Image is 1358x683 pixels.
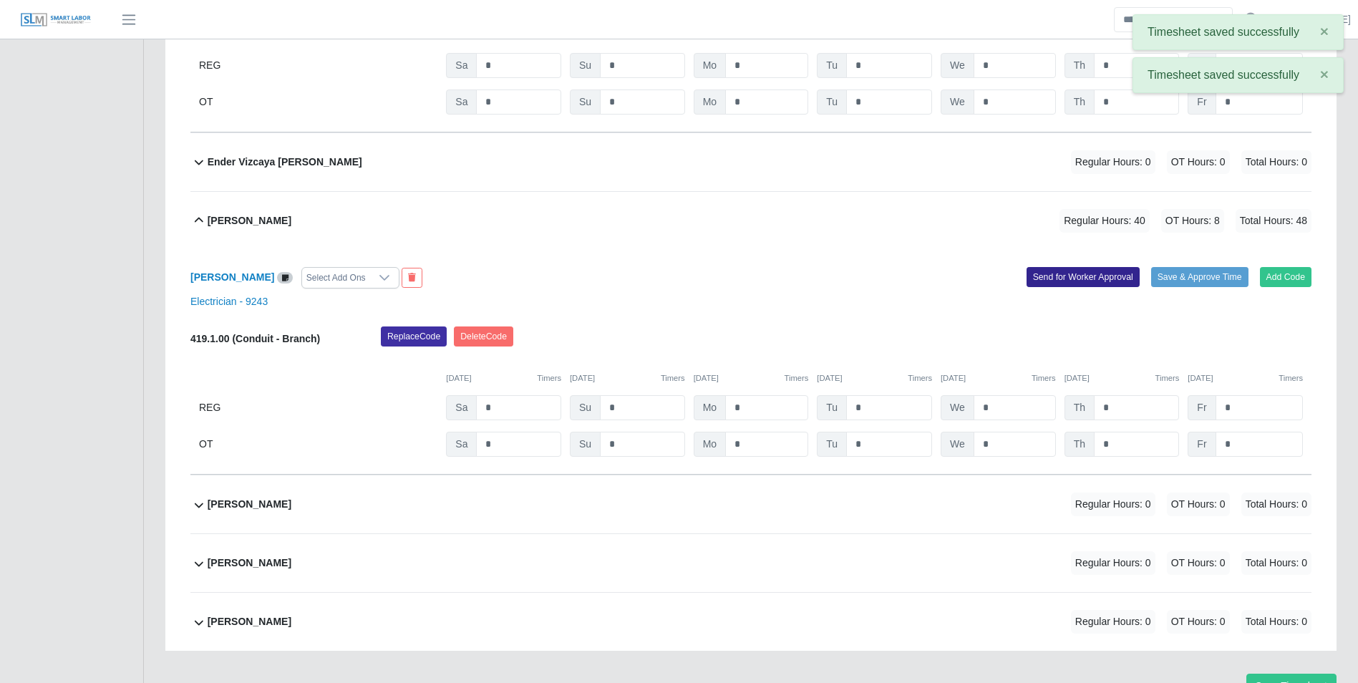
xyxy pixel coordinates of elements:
[208,155,362,170] b: Ender Vizcaya [PERSON_NAME]
[190,133,1311,191] button: Ender Vizcaya [PERSON_NAME] Regular Hours: 0 OT Hours: 0 Total Hours: 0
[302,268,370,288] div: Select Add Ons
[694,53,726,78] span: Mo
[190,296,268,307] a: Electrician - 9243
[570,53,601,78] span: Su
[1320,66,1329,82] span: ×
[190,534,1311,592] button: [PERSON_NAME] Regular Hours: 0 OT Hours: 0 Total Hours: 0
[941,372,1056,384] div: [DATE]
[1260,267,1312,287] button: Add Code
[402,268,422,288] button: End Worker & Remove from the Timesheet
[817,395,847,420] span: Tu
[570,372,685,384] div: [DATE]
[208,614,291,629] b: [PERSON_NAME]
[1320,23,1329,39] span: ×
[1071,150,1155,174] span: Regular Hours: 0
[694,432,726,457] span: Mo
[1188,372,1303,384] div: [DATE]
[1241,551,1311,575] span: Total Hours: 0
[1188,395,1216,420] span: Fr
[20,12,92,28] img: SLM Logo
[1241,150,1311,174] span: Total Hours: 0
[1133,57,1344,93] div: Timesheet saved successfully
[1071,551,1155,575] span: Regular Hours: 0
[277,271,293,283] a: View/Edit Notes
[941,395,974,420] span: We
[1027,267,1140,287] button: Send for Worker Approval
[1114,7,1233,32] input: Search
[1059,209,1150,233] span: Regular Hours: 40
[190,271,274,283] a: [PERSON_NAME]
[190,593,1311,651] button: [PERSON_NAME] Regular Hours: 0 OT Hours: 0 Total Hours: 0
[537,372,561,384] button: Timers
[208,213,291,228] b: [PERSON_NAME]
[1151,267,1248,287] button: Save & Approve Time
[1167,493,1230,516] span: OT Hours: 0
[908,372,932,384] button: Timers
[1064,89,1095,115] span: Th
[199,432,437,457] div: OT
[785,372,809,384] button: Timers
[941,89,974,115] span: We
[190,475,1311,533] button: [PERSON_NAME] Regular Hours: 0 OT Hours: 0 Total Hours: 0
[694,372,809,384] div: [DATE]
[570,89,601,115] span: Su
[199,89,437,115] div: OT
[1241,610,1311,634] span: Total Hours: 0
[1071,610,1155,634] span: Regular Hours: 0
[1279,372,1303,384] button: Timers
[446,432,477,457] span: Sa
[817,53,847,78] span: Tu
[199,395,437,420] div: REG
[190,333,320,344] b: 419.1.00 (Conduit - Branch)
[570,432,601,457] span: Su
[208,497,291,512] b: [PERSON_NAME]
[454,326,513,347] button: DeleteCode
[1241,493,1311,516] span: Total Hours: 0
[817,372,932,384] div: [DATE]
[446,53,477,78] span: Sa
[1064,53,1095,78] span: Th
[1064,432,1095,457] span: Th
[694,395,726,420] span: Mo
[817,432,847,457] span: Tu
[446,372,561,384] div: [DATE]
[570,395,601,420] span: Su
[1236,209,1311,233] span: Total Hours: 48
[381,326,447,347] button: ReplaceCode
[1064,372,1180,384] div: [DATE]
[1161,209,1224,233] span: OT Hours: 8
[1155,372,1180,384] button: Timers
[199,53,437,78] div: REG
[941,53,974,78] span: We
[661,372,685,384] button: Timers
[1167,551,1230,575] span: OT Hours: 0
[694,89,726,115] span: Mo
[1032,372,1056,384] button: Timers
[817,89,847,115] span: Tu
[1188,432,1216,457] span: Fr
[208,556,291,571] b: [PERSON_NAME]
[1167,150,1230,174] span: OT Hours: 0
[446,395,477,420] span: Sa
[1167,610,1230,634] span: OT Hours: 0
[1188,89,1216,115] span: Fr
[941,432,974,457] span: We
[1071,493,1155,516] span: Regular Hours: 0
[1064,395,1095,420] span: Th
[190,192,1311,250] button: [PERSON_NAME] Regular Hours: 40 OT Hours: 8 Total Hours: 48
[1133,14,1344,50] div: Timesheet saved successfully
[446,89,477,115] span: Sa
[1269,12,1351,27] a: [PERSON_NAME]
